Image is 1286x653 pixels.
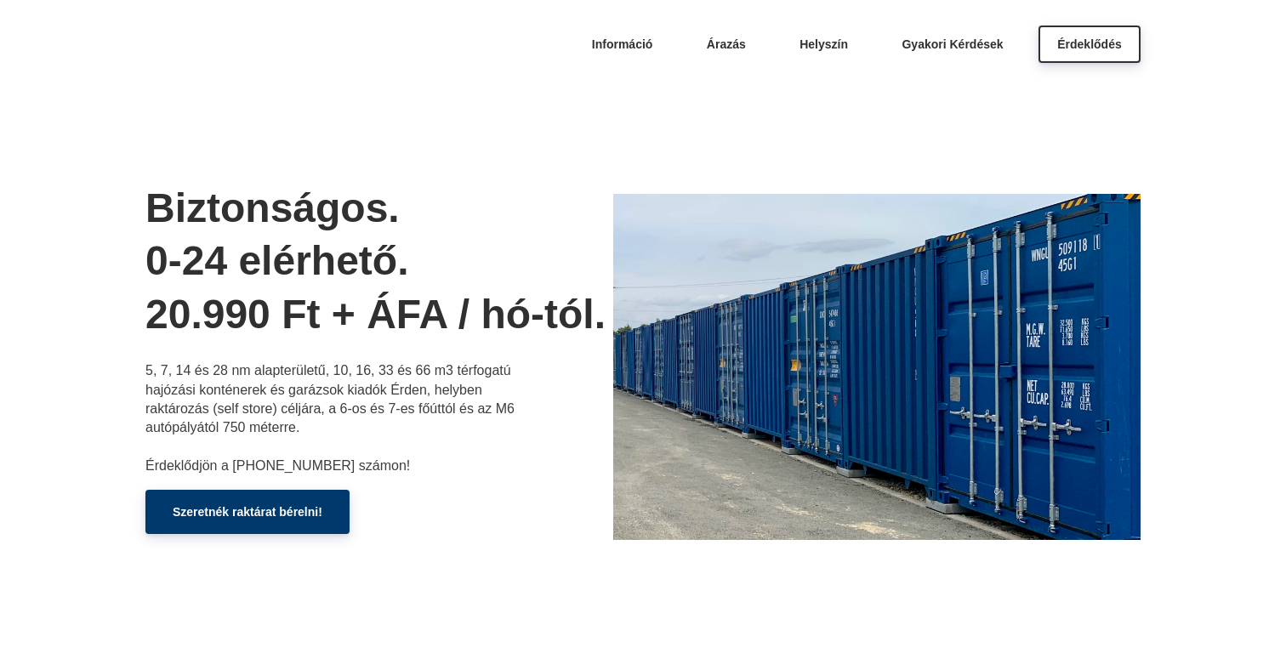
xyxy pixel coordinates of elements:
a: Információ [573,26,672,63]
a: Érdeklődés [1038,26,1141,63]
span: Szeretnék raktárat bérelni! [173,505,322,519]
span: Helyszín [799,37,848,51]
a: Árazás [688,26,765,63]
a: Helyszín [781,26,867,63]
p: 5, 7, 14 és 28 nm alapterületű, 10, 16, 33 és 66 m3 térfogatú hajózási konténerek és garázsok kia... [145,361,520,475]
span: Árazás [707,37,746,51]
a: Szeretnék raktárat bérelni! [145,490,350,534]
h1: Biztonságos. 0-24 elérhető. 20.990 Ft + ÁFA / hó-tól. [145,182,613,341]
img: bozsisor.webp [613,194,1141,540]
span: Gyakori Kérdések [902,37,1003,51]
a: Gyakori Kérdések [883,26,1021,63]
span: Információ [592,37,653,51]
span: Érdeklődés [1057,37,1121,51]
